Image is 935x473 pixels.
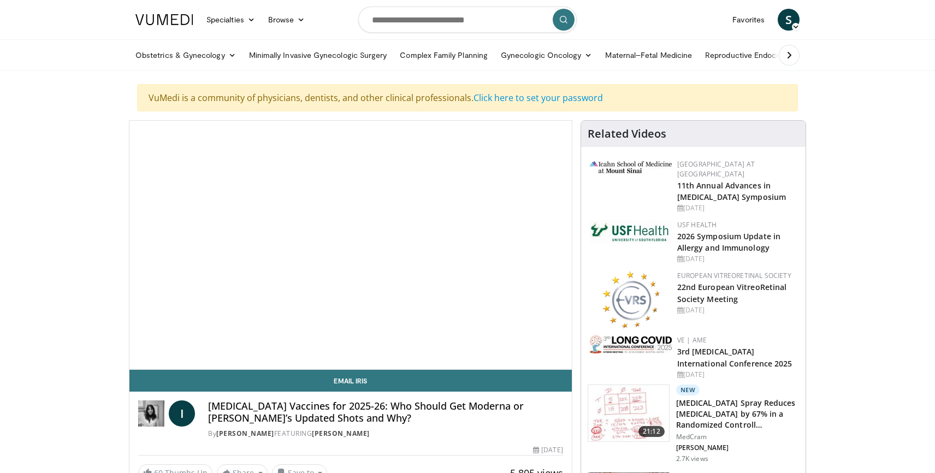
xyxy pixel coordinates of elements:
[677,271,791,280] a: European VitreoRetinal Society
[312,429,370,438] a: [PERSON_NAME]
[135,14,193,25] img: VuMedi Logo
[129,44,242,66] a: Obstetrics & Gynecology
[676,398,799,430] h3: [MEDICAL_DATA] Spray Reduces [MEDICAL_DATA] by 67% in a Randomized Controll…
[590,220,672,244] img: 6ba8804a-8538-4002-95e7-a8f8012d4a11.png.150x105_q85_autocrop_double_scale_upscale_version-0.2.jpg
[533,445,563,455] div: [DATE]
[677,346,792,368] a: 3rd [MEDICAL_DATA] International Conference 2025
[588,385,669,442] img: 500bc2c6-15b5-4613-8fa2-08603c32877b.150x105_q85_crop-smart_upscale.jpg
[676,444,799,452] p: [PERSON_NAME]
[474,92,603,104] a: Click here to set your password
[677,203,797,213] div: [DATE]
[677,254,797,264] div: [DATE]
[138,400,164,427] img: Dr. Iris Gorfinkel
[677,335,707,345] a: VE | AME
[677,305,797,315] div: [DATE]
[778,9,800,31] a: S
[676,454,708,463] p: 2.7K views
[129,121,572,370] video-js: Video Player
[216,429,274,438] a: [PERSON_NAME]
[393,44,494,66] a: Complex Family Planning
[242,44,394,66] a: Minimally Invasive Gynecologic Surgery
[358,7,577,33] input: Search topics, interventions
[588,385,799,463] a: 21:12 New [MEDICAL_DATA] Spray Reduces [MEDICAL_DATA] by 67% in a Randomized Controll… MedCram [P...
[129,370,572,392] a: Email Iris
[208,429,563,439] div: By FEATURING
[590,161,672,173] img: 3aa743c9-7c3f-4fab-9978-1464b9dbe89c.png.150x105_q85_autocrop_double_scale_upscale_version-0.2.jpg
[590,335,672,353] img: a2792a71-925c-4fc2-b8ef-8d1b21aec2f7.png.150x105_q85_autocrop_double_scale_upscale_version-0.2.jpg
[699,44,881,66] a: Reproductive Endocrinology & [MEDICAL_DATA]
[677,180,786,202] a: 11th Annual Advances in [MEDICAL_DATA] Symposium
[677,159,755,179] a: [GEOGRAPHIC_DATA] at [GEOGRAPHIC_DATA]
[208,400,563,424] h4: [MEDICAL_DATA] Vaccines for 2025-26: Who Should Get Moderna or [PERSON_NAME]’s Updated Shots and ...
[602,271,660,328] img: ee0f788f-b72d-444d-91fc-556bb330ec4c.png.150x105_q85_autocrop_double_scale_upscale_version-0.2.png
[677,220,717,229] a: USF Health
[676,433,799,441] p: MedCram
[169,400,195,427] a: I
[200,9,262,31] a: Specialties
[137,84,798,111] div: VuMedi is a community of physicians, dentists, and other clinical professionals.
[599,44,699,66] a: Maternal–Fetal Medicine
[677,282,787,304] a: 22nd European VitreoRetinal Society Meeting
[638,426,665,437] span: 21:12
[262,9,312,31] a: Browse
[676,385,700,395] p: New
[677,231,780,253] a: 2026 Symposium Update in Allergy and Immunology
[677,370,797,380] div: [DATE]
[726,9,771,31] a: Favorites
[494,44,599,66] a: Gynecologic Oncology
[588,127,666,140] h4: Related Videos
